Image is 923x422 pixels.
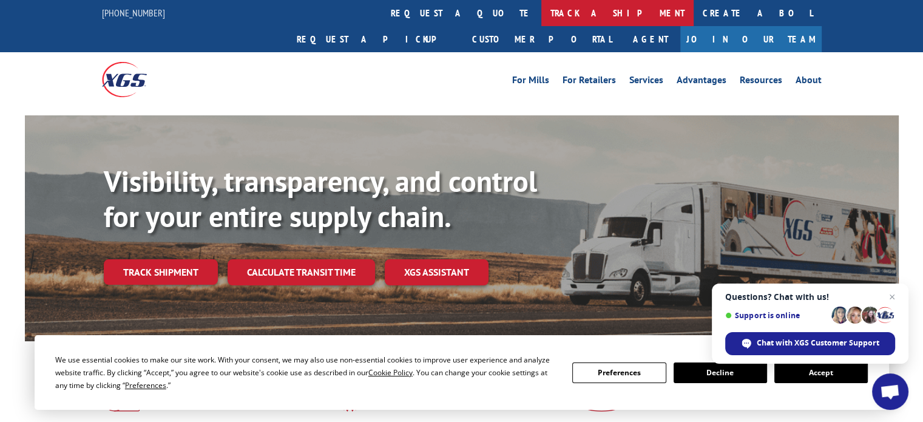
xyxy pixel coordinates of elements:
button: Decline [674,362,767,383]
button: Accept [774,362,868,383]
div: We use essential cookies to make our site work. With your consent, we may also use non-essential ... [55,353,558,392]
span: Cookie Policy [368,367,413,378]
a: Advantages [677,75,726,89]
span: Support is online [725,311,827,320]
a: Open chat [872,373,908,410]
b: Visibility, transparency, and control for your entire supply chain. [104,162,537,235]
a: [PHONE_NUMBER] [102,7,165,19]
a: XGS ASSISTANT [385,259,489,285]
span: Chat with XGS Customer Support [725,332,895,355]
a: Calculate transit time [228,259,375,285]
span: Chat with XGS Customer Support [757,338,879,349]
a: Request a pickup [288,26,463,52]
a: Services [629,75,663,89]
span: Questions? Chat with us! [725,292,895,302]
span: Preferences [125,380,166,390]
a: For Retailers [563,75,616,89]
a: Track shipment [104,259,218,285]
a: Join Our Team [680,26,822,52]
div: Cookie Consent Prompt [35,335,889,410]
a: About [796,75,822,89]
a: For Mills [512,75,549,89]
a: Agent [621,26,680,52]
button: Preferences [572,362,666,383]
a: Customer Portal [463,26,621,52]
a: Resources [740,75,782,89]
